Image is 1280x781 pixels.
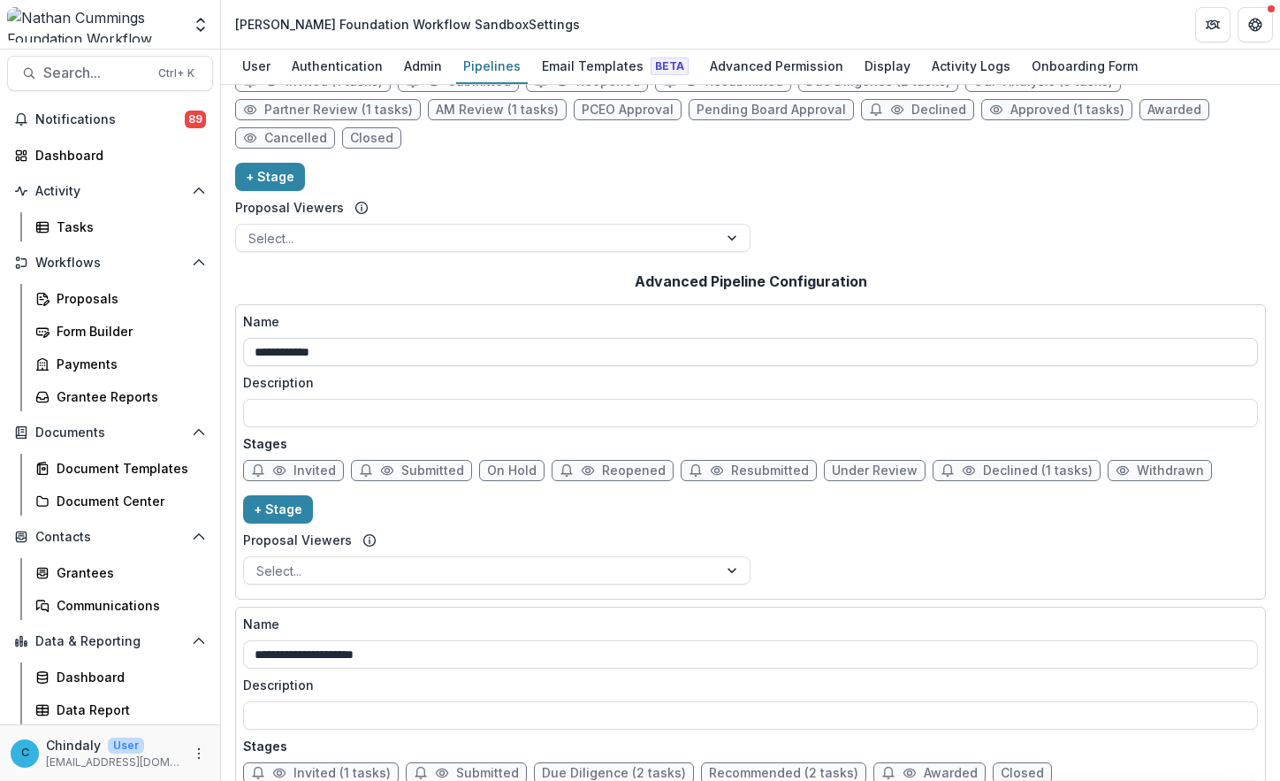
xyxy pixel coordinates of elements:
span: Workflows [35,256,185,271]
a: Payments [28,349,213,379]
span: Cancelled [264,131,327,146]
div: Form Builder [57,322,199,341]
div: Data Report [57,701,199,719]
span: Awarded [1147,103,1201,118]
div: Email Templates [535,53,696,79]
label: Proposal Viewers [243,531,352,549]
span: Contacts [35,530,185,545]
div: Document Center [57,492,199,510]
div: Onboarding Form [1025,53,1145,79]
div: Activity Logs [925,53,1017,79]
label: Proposal Viewers [235,198,344,217]
button: Open Documents [7,418,213,447]
span: Submitted [456,766,519,781]
div: Payments [57,355,199,373]
button: Open Data & Reporting [7,627,213,655]
div: [PERSON_NAME] Foundation Workflow Sandbox Settings [235,15,580,34]
a: Communications [28,591,213,620]
a: Tasks [28,212,213,241]
button: + Stage [235,163,305,191]
p: Name [243,312,279,331]
div: Tasks [57,218,199,236]
a: Data Report [28,695,213,724]
a: Email Templates Beta [535,50,696,84]
span: Recommended (2 tasks) [709,766,858,781]
div: User [235,53,278,79]
span: Withdrawn [1137,463,1204,479]
span: Declined [911,103,966,118]
button: Search... [7,56,213,91]
div: Grantees [57,563,199,582]
label: Description [243,676,1247,694]
span: Partner Review (1 tasks) [264,103,413,118]
span: Data & Reporting [35,634,185,649]
span: PCEO Approval [582,103,674,118]
span: Documents [35,425,185,440]
span: Invited (1 tasks) [293,766,391,781]
a: Advanced Permission [703,50,850,84]
div: Advanced Permission [703,53,850,79]
a: Grantees [28,558,213,587]
p: Name [243,615,279,633]
span: Awarded [924,766,978,781]
p: Chindaly [46,736,101,754]
a: Activity Logs [925,50,1017,84]
button: Open Activity [7,177,213,205]
div: Admin [397,53,449,79]
button: Open Contacts [7,523,213,551]
span: Notifications [35,112,185,127]
p: Stages [243,434,1258,453]
a: Pipelines [456,50,528,84]
span: Closed [1001,766,1044,781]
button: More [188,743,210,764]
span: Declined (1 tasks) [983,463,1093,479]
a: Onboarding Form [1025,50,1145,84]
div: Display [857,53,918,79]
span: Invited [293,463,336,479]
a: Authentication [285,50,390,84]
div: Pipelines [456,53,528,79]
a: User [235,50,278,84]
span: Resubmitted [731,463,809,479]
button: + Stage [243,495,313,524]
span: Activity [35,184,185,199]
button: Get Help [1238,7,1273,42]
a: Proposals [28,284,213,313]
a: Dashboard [7,141,213,170]
span: Reopened [602,463,666,479]
p: Stages [243,737,1258,755]
button: Partners [1195,7,1230,42]
p: [EMAIL_ADDRESS][DOMAIN_NAME] [46,754,181,770]
div: Communications [57,596,199,615]
label: Description [243,373,1247,392]
button: Open entity switcher [188,7,213,42]
span: AM Review (1 tasks) [436,103,559,118]
img: Nathan Cummings Foundation Workflow Sandbox logo [7,7,181,42]
a: Document Templates [28,454,213,483]
span: Closed [350,131,393,146]
span: Beta [651,57,689,75]
p: User [108,738,144,754]
button: Notifications89 [7,105,213,134]
h2: Advanced Pipeline Configuration [635,273,867,290]
span: Pending Board Approval [697,103,846,118]
span: Due Diligence (2 tasks) [542,766,686,781]
a: Dashboard [28,662,213,692]
button: Open Workflows [7,249,213,277]
span: Approved (1 tasks) [1010,103,1124,118]
a: Admin [397,50,449,84]
div: Proposals [57,289,199,308]
nav: breadcrumb [228,11,587,37]
div: Dashboard [57,668,199,686]
div: Document Templates [57,459,199,478]
span: 89 [185,111,206,128]
div: Ctrl + K [155,64,198,83]
span: On Hold [487,463,537,479]
a: Document Center [28,486,213,516]
span: Under Review [832,463,918,479]
span: Submitted [401,463,464,479]
span: Search... [43,65,148,81]
div: Dashboard [35,146,199,165]
a: Grantee Reports [28,382,213,411]
div: Chindaly [21,747,29,759]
